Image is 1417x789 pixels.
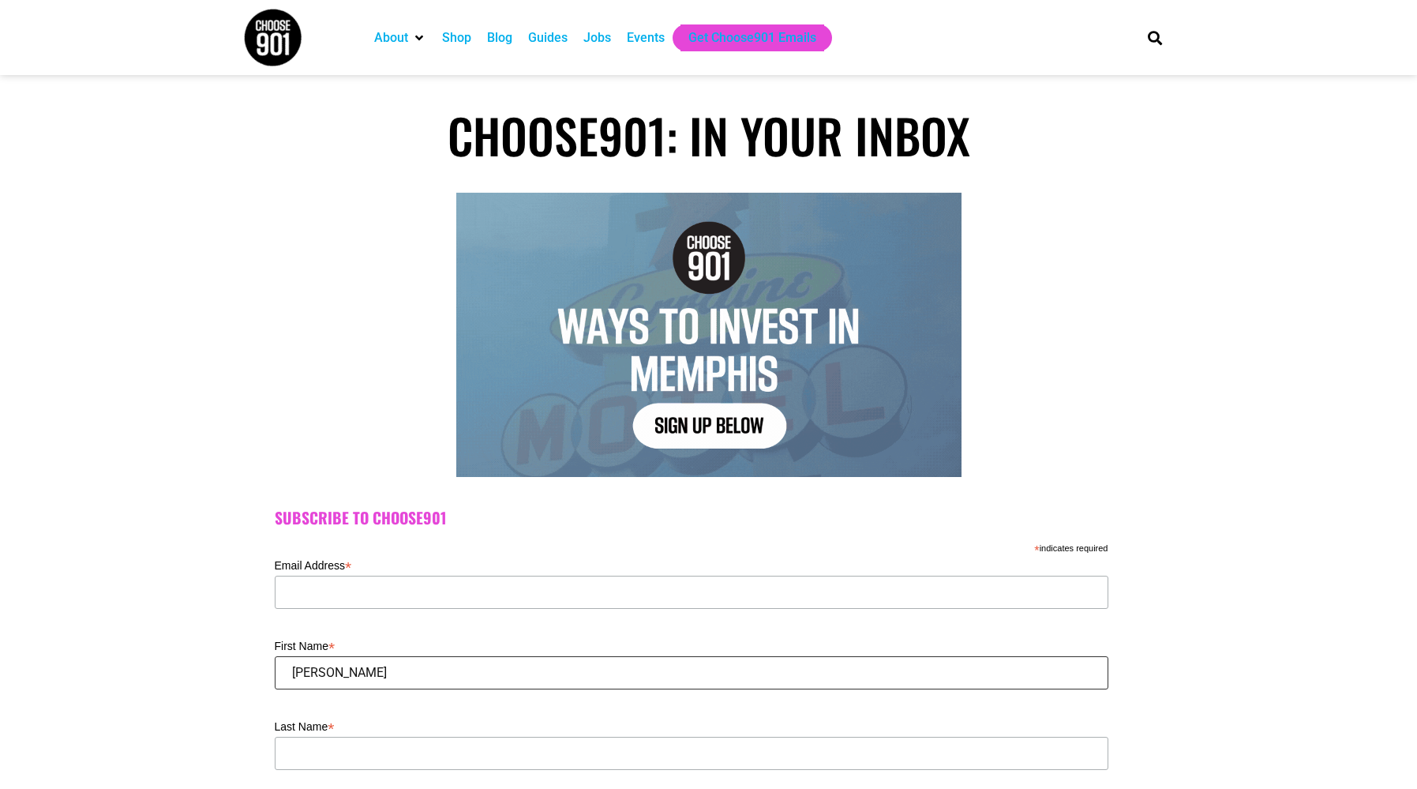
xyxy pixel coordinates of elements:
nav: Main nav [366,24,1121,51]
div: About [366,24,434,51]
span: Choose901: In Your Inbox [448,100,970,170]
div: Search [1141,24,1168,51]
span: indicates required [1040,543,1108,553]
span: Subscribe to Choose901 [275,506,447,529]
a: Get Choose901 Emails [688,28,816,47]
span: Jobs [583,30,611,45]
a: Blog [487,28,512,47]
span: Last Name [275,720,328,733]
span: Events [627,30,665,45]
span: About [374,30,408,45]
span: Shop [442,30,471,45]
a: Events [627,28,665,47]
span: First Name [275,640,328,652]
a: About [374,28,408,47]
span: Guides [528,30,568,45]
span: Get Choose901 Emails [688,30,816,45]
a: Jobs [583,28,611,47]
a: Shop [442,28,471,47]
span: Email Address [275,559,345,572]
img: Text graphic with "Choose 901" logo. Reads: "7 Things to Do in Memphis This Week. Sign Up Below."... [456,193,962,477]
span: Blog [487,30,512,45]
a: Guides [528,28,568,47]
